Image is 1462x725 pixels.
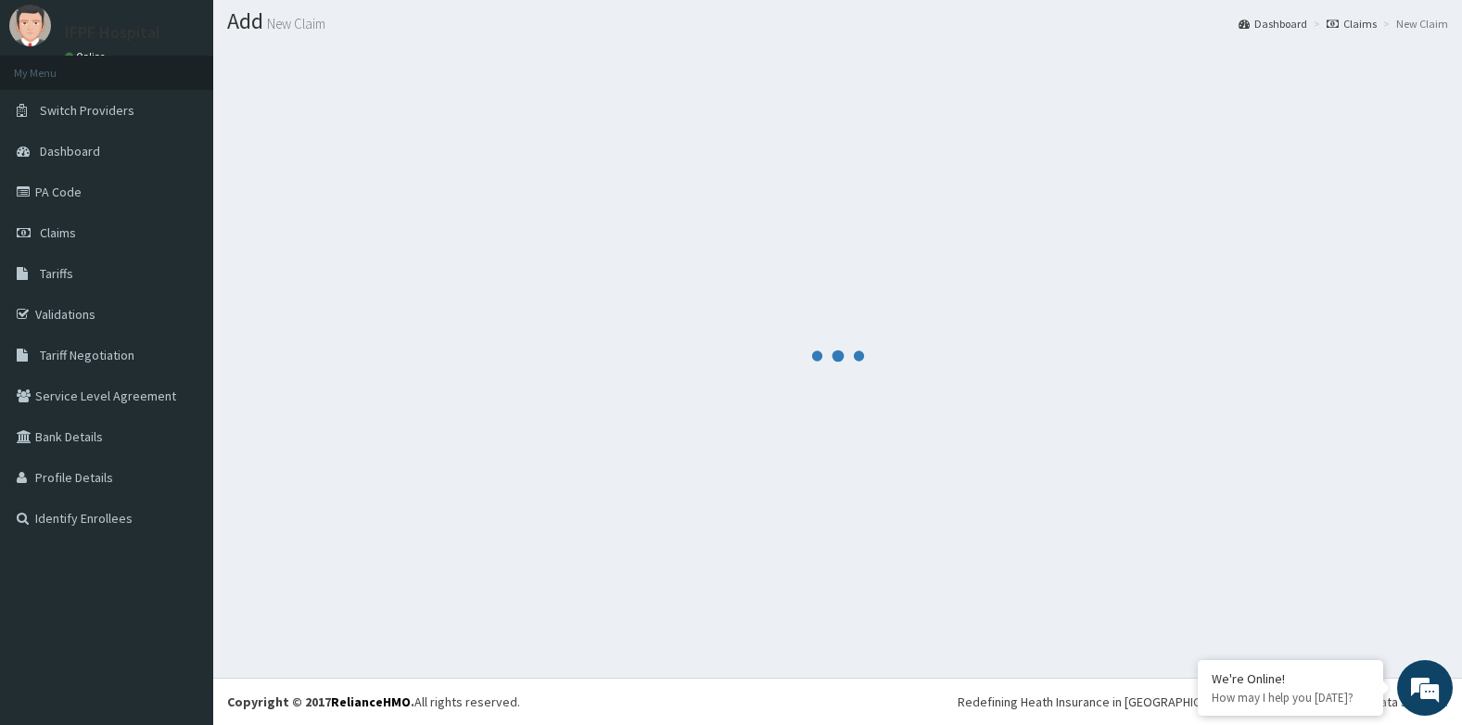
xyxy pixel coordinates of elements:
span: Claims [40,224,76,241]
svg: audio-loading [810,328,866,384]
p: IFPF Hospital [65,24,160,41]
p: How may I help you today? [1212,690,1369,706]
span: Dashboard [40,143,100,159]
img: d_794563401_company_1708531726252_794563401 [34,93,75,139]
span: Tariffs [40,265,73,282]
strong: Copyright © 2017 . [227,693,414,710]
div: Chat with us now [96,104,311,128]
img: User Image [9,5,51,46]
a: Online [65,50,109,63]
a: RelianceHMO [331,693,411,710]
div: We're Online! [1212,670,1369,687]
li: New Claim [1379,16,1448,32]
small: New Claim [263,17,325,31]
span: We're online! [108,234,256,421]
span: Tariff Negotiation [40,347,134,363]
div: Redefining Heath Insurance in [GEOGRAPHIC_DATA] using Telemedicine and Data Science! [958,693,1448,711]
a: Claims [1327,16,1377,32]
div: Minimize live chat window [304,9,349,54]
a: Dashboard [1239,16,1307,32]
h1: Add [227,9,1448,33]
footer: All rights reserved. [213,678,1462,725]
span: Switch Providers [40,102,134,119]
textarea: Type your message and hit 'Enter' [9,506,353,571]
